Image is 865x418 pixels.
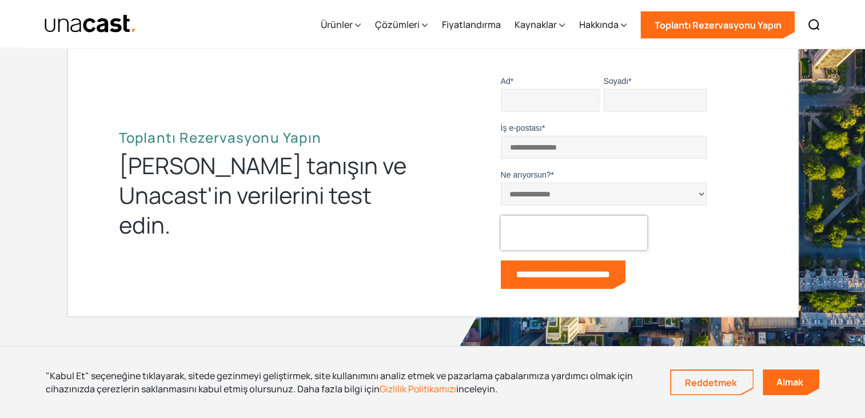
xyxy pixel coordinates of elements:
[44,14,137,34] a: ev
[579,18,618,31] div: Hakkında
[501,216,647,250] iframe: reCAPTCHA
[514,18,556,31] div: Kaynaklar
[640,11,795,39] a: Toplantı Rezervasyonu Yapın
[763,369,819,395] a: Almak
[671,371,753,395] a: Reddetmek
[514,2,565,49] div: Kaynaklar
[44,14,137,34] img: Unacast metin logosu
[119,151,416,240] div: [PERSON_NAME] tanışın ve Unacast'in verilerini test edin.
[807,18,821,32] img: Arama simgesi
[320,2,361,49] div: Ürünler
[441,2,500,49] a: Fiyatlandırma
[604,77,629,86] span: Soyadı
[776,376,803,389] font: Almak
[501,123,542,132] span: İş e-postası
[501,77,511,86] span: Ad
[374,2,428,49] div: Çözümleri
[119,129,416,146] h2: Toplantı Rezervasyonu Yapın
[579,2,627,49] div: Hakkında
[320,18,352,31] div: Ürünler
[380,383,456,395] a: Gizlilik Politikamızı
[374,18,419,31] div: Çözümleri
[501,170,551,179] span: Ne arıyorsun?
[46,369,653,395] div: "Kabul Et" seçeneğine tıklayarak, sitede gezinmeyi geliştirmek, site kullanımını analiz etmek ve ...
